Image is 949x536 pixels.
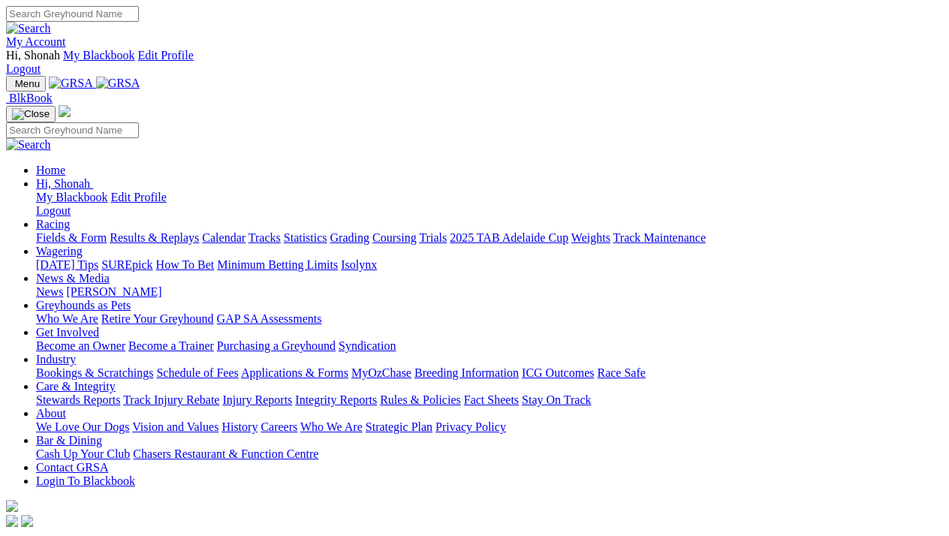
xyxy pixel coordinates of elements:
a: Schedule of Fees [156,366,238,379]
a: Injury Reports [222,393,292,406]
span: Hi, Shonah [36,177,90,190]
a: Purchasing a Greyhound [217,339,336,352]
a: Fields & Form [36,231,107,244]
a: Calendar [202,231,246,244]
a: My Blackbook [36,191,108,203]
a: Trials [419,231,447,244]
div: Racing [36,231,943,245]
a: ICG Outcomes [522,366,594,379]
a: Login To Blackbook [36,474,135,487]
a: Fact Sheets [464,393,519,406]
div: Get Involved [36,339,943,353]
a: Coursing [372,231,417,244]
a: Tracks [249,231,281,244]
a: Become a Trainer [128,339,214,352]
div: Hi, Shonah [36,191,943,218]
a: Bookings & Scratchings [36,366,153,379]
img: facebook.svg [6,515,18,527]
a: My Blackbook [63,49,135,62]
a: Racing [36,218,70,230]
a: 2025 TAB Adelaide Cup [450,231,568,244]
img: GRSA [49,77,93,90]
a: Who We Are [36,312,98,325]
a: Hi, Shonah [36,177,93,190]
a: Track Injury Rebate [123,393,219,406]
img: GRSA [96,77,140,90]
div: Greyhounds as Pets [36,312,943,326]
a: News [36,285,63,298]
span: Hi, Shonah [6,49,60,62]
a: About [36,407,66,420]
a: Statistics [284,231,327,244]
a: Logout [6,62,41,75]
a: Edit Profile [111,191,167,203]
a: Track Maintenance [613,231,706,244]
a: We Love Our Dogs [36,420,129,433]
a: Retire Your Greyhound [101,312,214,325]
a: SUREpick [101,258,152,271]
img: logo-grsa-white.png [59,105,71,117]
a: Privacy Policy [435,420,506,433]
input: Search [6,122,139,138]
a: Minimum Betting Limits [217,258,338,271]
a: [PERSON_NAME] [66,285,161,298]
img: Search [6,138,51,152]
a: Contact GRSA [36,461,108,474]
a: History [221,420,258,433]
a: Isolynx [341,258,377,271]
img: Search [6,22,51,35]
a: Chasers Restaurant & Function Centre [133,447,318,460]
span: BlkBook [9,92,53,104]
a: Applications & Forms [241,366,348,379]
div: My Account [6,49,943,76]
img: Close [12,108,50,120]
a: Results & Replays [110,231,199,244]
a: Weights [571,231,610,244]
input: Search [6,6,139,22]
div: Industry [36,366,943,380]
a: Careers [261,420,297,433]
a: How To Bet [156,258,215,271]
a: Strategic Plan [366,420,432,433]
a: Vision and Values [132,420,218,433]
a: MyOzChase [351,366,411,379]
a: Greyhounds as Pets [36,299,131,312]
span: Menu [15,78,40,89]
a: Care & Integrity [36,380,116,393]
a: Integrity Reports [295,393,377,406]
a: My Account [6,35,66,48]
a: Industry [36,353,76,366]
a: Who We Are [300,420,363,433]
a: Get Involved [36,326,99,339]
a: BlkBook [6,92,53,104]
a: Logout [36,204,71,217]
div: News & Media [36,285,943,299]
a: Become an Owner [36,339,125,352]
a: Grading [330,231,369,244]
div: Care & Integrity [36,393,943,407]
a: Race Safe [597,366,645,379]
button: Toggle navigation [6,106,56,122]
button: Toggle navigation [6,76,46,92]
a: Bar & Dining [36,434,102,447]
a: Edit Profile [138,49,194,62]
div: Wagering [36,258,943,272]
a: [DATE] Tips [36,258,98,271]
div: Bar & Dining [36,447,943,461]
a: Stay On Track [522,393,591,406]
a: Home [36,164,65,176]
a: Cash Up Your Club [36,447,130,460]
img: twitter.svg [21,515,33,527]
div: About [36,420,943,434]
a: Wagering [36,245,83,257]
a: Stewards Reports [36,393,120,406]
a: Syndication [339,339,396,352]
a: Rules & Policies [380,393,461,406]
a: GAP SA Assessments [217,312,322,325]
a: News & Media [36,272,110,285]
a: Breeding Information [414,366,519,379]
img: logo-grsa-white.png [6,500,18,512]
